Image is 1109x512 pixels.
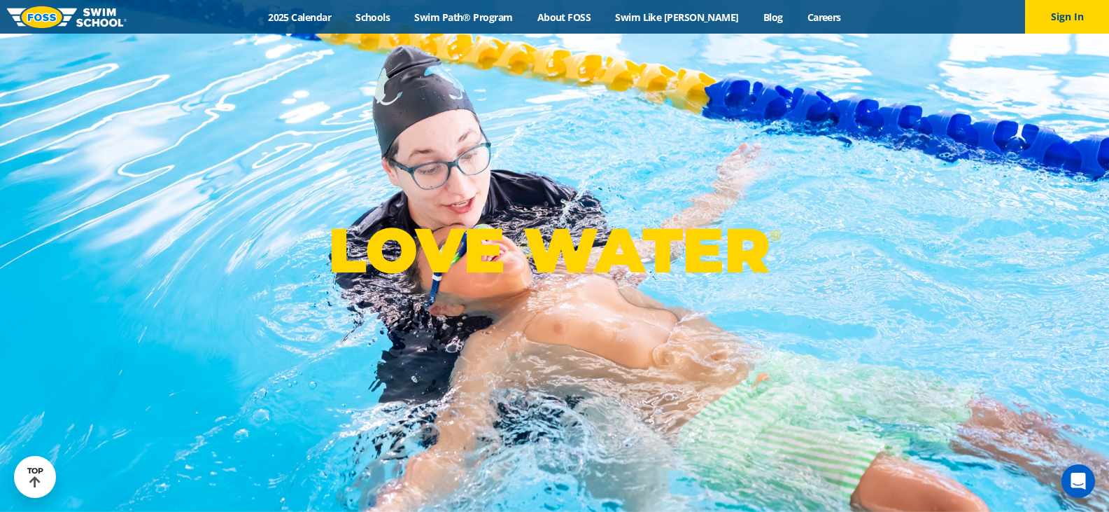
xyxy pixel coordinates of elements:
a: Swim Path® Program [402,11,525,24]
sup: ® [770,227,781,244]
p: LOVE WATER [328,213,781,288]
a: Swim Like [PERSON_NAME] [603,11,751,24]
a: 2025 Calendar [256,11,344,24]
a: About FOSS [525,11,603,24]
a: Blog [751,11,795,24]
div: Open Intercom Messenger [1061,464,1095,498]
img: FOSS Swim School Logo [7,6,127,28]
div: TOP [27,466,43,488]
a: Schools [344,11,402,24]
a: Careers [795,11,853,24]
